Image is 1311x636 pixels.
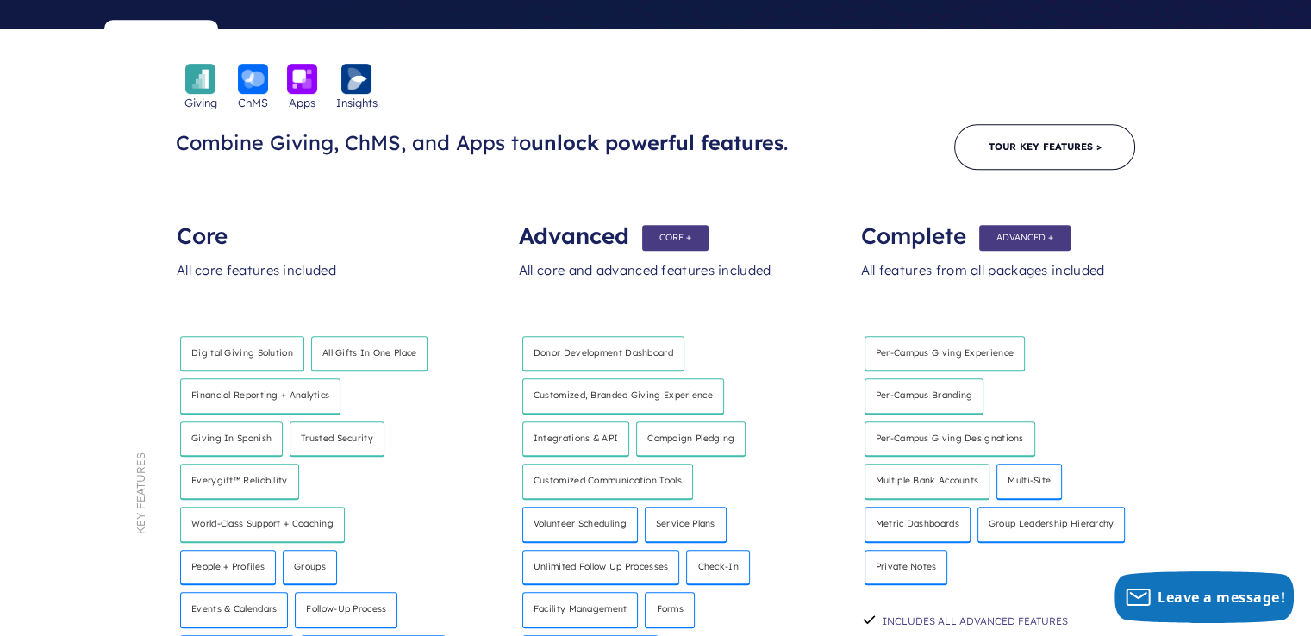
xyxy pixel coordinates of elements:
h4: Group leadership hierarchy [977,507,1126,543]
img: icon_insights-bckgrnd-600x600-1.png [341,64,371,94]
h4: Integrations & API [522,421,629,458]
h4: Metric dashboards [865,507,971,543]
h4: Multiple bank accounts [865,464,990,500]
h4: World-class support + coaching [180,507,345,543]
h4: Per-campus giving designations [865,421,1035,458]
h4: Forms [645,592,695,628]
button: Leave a message! [1114,571,1294,623]
h3: Combine Giving, ChMS, and Apps to . [176,130,805,156]
h4: People + Profiles [180,550,276,586]
h4: Campaign pledging [636,421,746,458]
img: icon_giving-bckgrnd-600x600-1.png [185,64,215,94]
img: icon_apps-bckgrnd-600x600-1.png [287,64,317,94]
h4: Events & calendars [180,592,288,628]
div: All features from all packages included [861,245,1134,322]
img: icon_chms-bckgrnd-600x600-1.png [238,64,268,94]
h4: Financial reporting + analytics [180,378,340,415]
h4: All Gifts in One Place [311,336,428,372]
h4: Everygift™ Reliability [180,464,299,500]
h4: Volunteer scheduling [522,507,638,543]
h4: Groups [283,550,337,586]
h4: Multi-site [996,464,1062,500]
div: Complete [861,210,1134,245]
span: Apps [289,94,315,111]
h4: Per-Campus giving experience [865,336,1025,372]
div: Advanced [519,210,792,245]
h4: Digital giving solution [180,336,304,372]
span: Giving [184,94,217,111]
a: Tour Key Features > [954,124,1135,170]
h4: Unlimited follow up processes [522,550,680,586]
h4: Follow-up process [295,592,397,628]
div: All core features included [177,245,450,322]
div: All core and advanced features included [519,245,792,322]
span: unlock powerful features [531,130,783,155]
h4: Private notes [865,550,948,586]
h4: Per-campus branding [865,378,984,415]
h4: Customized, branded giving experience [522,378,724,415]
span: Insights [336,94,378,111]
h4: Donor development dashboard [522,336,684,372]
span: ChMS [238,94,268,111]
h4: Check-in [686,550,749,586]
div: Core [177,210,450,245]
span: Leave a message! [1158,588,1285,607]
h4: Giving in Spanish [180,421,283,458]
h4: Facility management [522,592,639,628]
h4: Trusted security [290,421,384,458]
h4: Service plans [645,507,727,543]
h4: Customized communication tools [522,464,693,500]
